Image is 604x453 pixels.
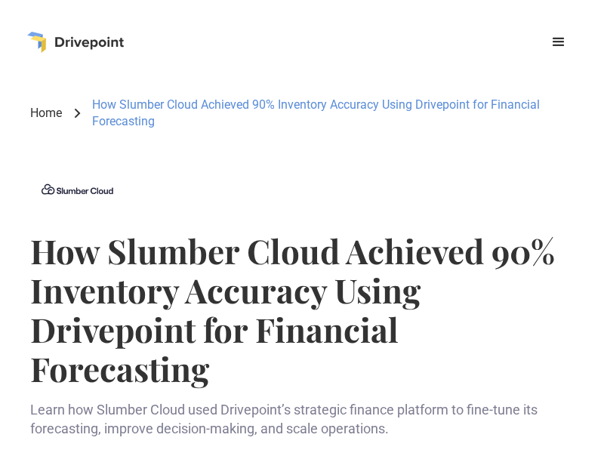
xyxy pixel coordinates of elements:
a: home [27,32,124,53]
p: Learn how Slumber Cloud used Drivepoint’s strategic finance platform to fine-tune its forecasting... [30,400,574,438]
a: Home [30,105,62,122]
div: How Slumber Cloud Achieved 90% Inventory Accuracy Using Drivepoint for Financial Forecasting [92,97,574,130]
h1: How Slumber Cloud Achieved 90% Inventory Accuracy Using Drivepoint for Financial Forecasting [30,231,574,388]
div: menu [541,24,577,60]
